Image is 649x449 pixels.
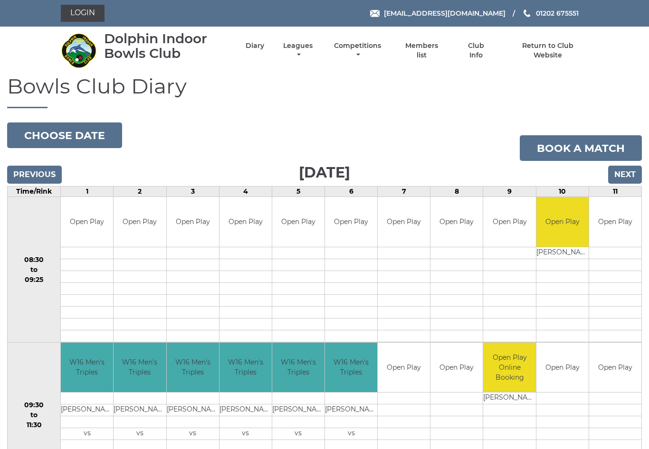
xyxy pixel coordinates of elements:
td: W16 Men's Triples [61,343,113,393]
td: Time/Rink [8,187,61,197]
td: 9 [483,187,536,197]
td: vs [114,428,166,440]
td: vs [272,428,324,440]
td: 4 [219,187,272,197]
td: [PERSON_NAME] [61,404,113,416]
a: Members list [400,41,444,60]
td: 5 [272,187,324,197]
td: Open Play Online Booking [483,343,535,393]
img: Dolphin Indoor Bowls Club [61,33,96,68]
td: vs [220,428,272,440]
td: [PERSON_NAME] [325,404,377,416]
td: 10 [536,187,589,197]
td: 08:30 to 09:25 [8,197,61,343]
a: Return to Club Website [508,41,588,60]
td: [PERSON_NAME] [272,404,324,416]
td: Open Play [272,197,324,247]
td: Open Play [589,197,641,247]
td: [PERSON_NAME] [220,404,272,416]
td: 6 [325,187,378,197]
a: Diary [246,41,264,50]
td: Open Play [430,197,483,247]
td: [PERSON_NAME] [167,404,219,416]
a: Email [EMAIL_ADDRESS][DOMAIN_NAME] [370,8,506,19]
td: Open Play [61,197,113,247]
td: 7 [378,187,430,197]
td: Open Play [536,197,589,247]
td: W16 Men's Triples [114,343,166,393]
td: 3 [166,187,219,197]
input: Next [608,166,642,184]
td: [PERSON_NAME] [536,247,589,259]
a: Club Info [460,41,491,60]
td: 2 [114,187,166,197]
td: 11 [589,187,641,197]
td: Open Play [430,343,483,393]
a: Phone us 01202 675551 [522,8,579,19]
button: Choose date [7,122,122,148]
a: Book a match [520,135,642,161]
td: W16 Men's Triples [167,343,219,393]
td: W16 Men's Triples [272,343,324,393]
a: Competitions [332,41,383,60]
td: Open Play [220,197,272,247]
span: [EMAIL_ADDRESS][DOMAIN_NAME] [384,9,506,18]
td: [PERSON_NAME] [114,404,166,416]
h1: Bowls Club Diary [7,75,642,108]
input: Previous [7,166,62,184]
td: W16 Men's Triples [220,343,272,393]
div: Dolphin Indoor Bowls Club [104,31,229,61]
td: W16 Men's Triples [325,343,377,393]
td: Open Play [378,197,430,247]
td: vs [325,428,377,440]
td: 8 [430,187,483,197]
span: 01202 675551 [536,9,579,18]
td: [PERSON_NAME] [483,393,535,404]
a: Login [61,5,105,22]
td: 1 [61,187,114,197]
img: Email [370,10,380,17]
td: Open Play [167,197,219,247]
td: Open Play [114,197,166,247]
td: Open Play [589,343,641,393]
td: Open Play [536,343,589,393]
td: vs [167,428,219,440]
td: Open Play [378,343,430,393]
td: vs [61,428,113,440]
a: Leagues [281,41,315,60]
td: Open Play [483,197,535,247]
td: Open Play [325,197,377,247]
img: Phone us [524,9,530,17]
